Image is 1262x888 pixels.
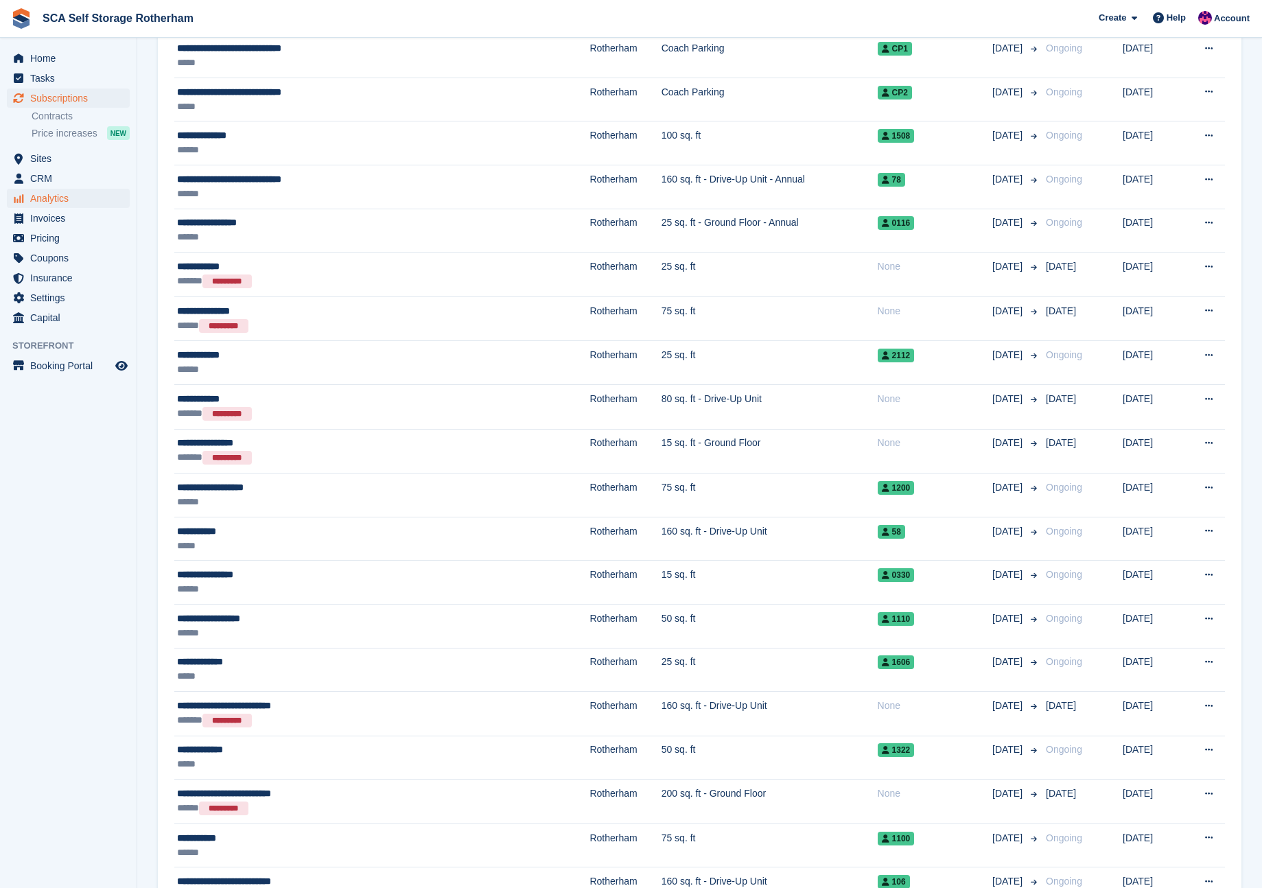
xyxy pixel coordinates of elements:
td: Rotherham [589,517,661,561]
td: Rotherham [589,78,661,121]
a: menu [7,149,130,168]
span: [DATE] [992,348,1025,362]
span: [DATE] [992,304,1025,318]
td: [DATE] [1123,34,1182,78]
span: 1508 [878,129,915,143]
span: [DATE] [1046,700,1076,711]
td: [DATE] [1123,253,1182,297]
span: 1322 [878,743,915,757]
td: 50 sq. ft [662,736,878,780]
span: Pricing [30,229,113,248]
td: [DATE] [1123,517,1182,561]
td: Rotherham [589,648,661,692]
td: [DATE] [1123,384,1182,429]
span: Tasks [30,69,113,88]
span: 78 [878,173,905,187]
a: Contracts [32,110,130,123]
td: [DATE] [1123,823,1182,867]
span: 1100 [878,832,915,845]
span: [DATE] [992,655,1025,669]
td: 80 sq. ft - Drive-Up Unit [662,384,878,429]
a: menu [7,308,130,327]
td: Rotherham [589,384,661,429]
span: [DATE] [992,611,1025,626]
td: 200 sq. ft - Ground Floor [662,780,878,824]
div: None [878,699,992,713]
td: 160 sq. ft - Drive-Up Unit - Annual [662,165,878,209]
span: Ongoing [1046,217,1082,228]
td: Rotherham [589,209,661,253]
img: Sam Chapman [1198,11,1212,25]
div: NEW [107,126,130,140]
span: [DATE] [992,392,1025,406]
a: menu [7,49,130,68]
td: Rotherham [589,474,661,517]
a: menu [7,169,130,188]
span: [DATE] [1046,305,1076,316]
td: [DATE] [1123,561,1182,605]
span: Sites [30,149,113,168]
span: [DATE] [992,831,1025,845]
span: Ongoing [1046,569,1082,580]
span: Subscriptions [30,89,113,108]
span: [DATE] [992,85,1025,100]
span: Ongoing [1046,349,1082,360]
span: Settings [30,288,113,307]
td: Rotherham [589,780,661,824]
span: Ongoing [1046,832,1082,843]
td: 25 sq. ft [662,253,878,297]
td: [DATE] [1123,78,1182,121]
td: [DATE] [1123,648,1182,692]
span: Ongoing [1046,43,1082,54]
td: Rotherham [589,341,661,385]
span: [DATE] [992,128,1025,143]
span: CP2 [878,86,912,100]
td: [DATE] [1123,121,1182,165]
span: CRM [30,169,113,188]
td: Coach Parking [662,78,878,121]
td: [DATE] [1123,474,1182,517]
span: 1110 [878,612,915,626]
span: [DATE] [992,215,1025,230]
span: Create [1099,11,1126,25]
span: [DATE] [992,480,1025,495]
span: Ongoing [1046,656,1082,667]
td: [DATE] [1123,341,1182,385]
span: Insurance [30,268,113,288]
span: CP1 [878,42,912,56]
td: 25 sq. ft [662,648,878,692]
td: Coach Parking [662,34,878,78]
span: 1606 [878,655,915,669]
span: [DATE] [1046,261,1076,272]
td: Rotherham [589,736,661,780]
td: 15 sq. ft [662,561,878,605]
td: 160 sq. ft - Drive-Up Unit [662,517,878,561]
a: menu [7,288,130,307]
td: Rotherham [589,34,661,78]
td: 25 sq. ft - Ground Floor - Annual [662,209,878,253]
td: 75 sq. ft [662,474,878,517]
span: Booking Portal [30,356,113,375]
a: menu [7,248,130,268]
span: Ongoing [1046,482,1082,493]
span: [DATE] [992,172,1025,187]
span: 58 [878,525,905,539]
span: Storefront [12,339,137,353]
span: [DATE] [992,259,1025,274]
td: Rotherham [589,561,661,605]
td: Rotherham [589,253,661,297]
span: 0330 [878,568,915,582]
a: menu [7,268,130,288]
td: Rotherham [589,823,661,867]
a: SCA Self Storage Rotherham [37,7,199,30]
td: [DATE] [1123,165,1182,209]
a: menu [7,69,130,88]
td: Rotherham [589,121,661,165]
div: None [878,436,992,450]
td: 160 sq. ft - Drive-Up Unit [662,692,878,736]
td: 50 sq. ft [662,604,878,648]
div: None [878,259,992,274]
span: Ongoing [1046,613,1082,624]
span: Invoices [30,209,113,228]
span: Ongoing [1046,130,1082,141]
